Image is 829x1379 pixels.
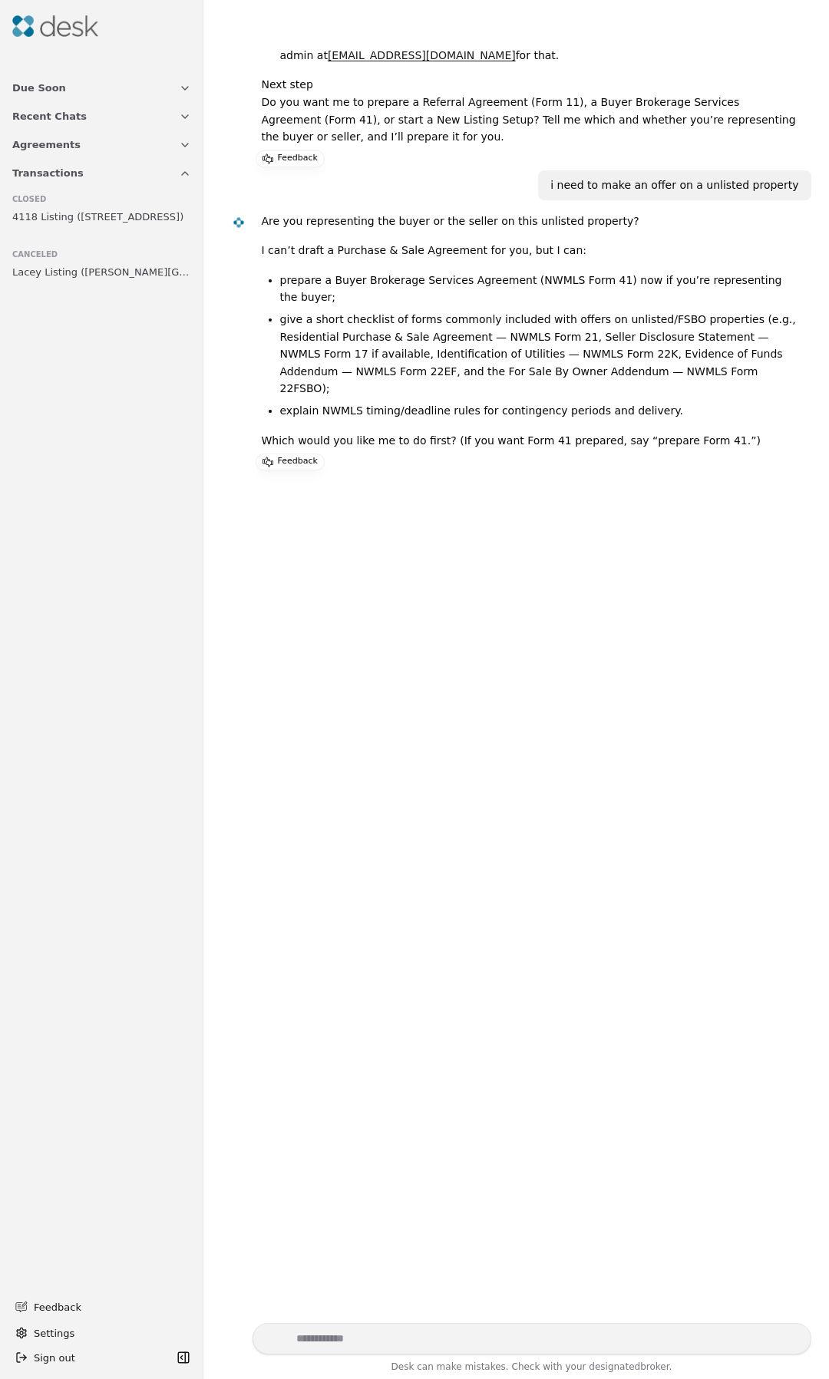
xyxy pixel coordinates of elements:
[9,1321,194,1345] button: Settings
[12,15,98,37] img: Desk
[34,1350,75,1366] span: Sign out
[262,432,799,450] p: Which would you like me to do first? (If you want Form 41 prepared, say “prepare Form 41.”)
[262,242,799,259] p: I can’t draft a Purchase & Sale Agreement for you, but I can:
[12,165,84,181] span: Transactions
[3,159,200,187] button: Transactions
[253,1323,811,1354] textarea: Write your prompt here
[262,76,799,145] p: Next step Do you want me to prepare a Referral Agreement (Form 11), a Buyer Brokerage Services Ag...
[3,74,200,102] button: Due Soon
[12,209,183,225] span: 4118 Listing ([STREET_ADDRESS])
[280,402,799,420] li: explain NWMLS timing/deadline rules for contingency periods and delivery.
[550,176,798,194] div: i need to make an offer on a unlisted property
[3,102,200,130] button: Recent Chats
[12,80,66,96] span: Due Soon
[280,272,799,306] li: prepare a Buyer Brokerage Services Agreement (NWMLS Form 41) now if you’re representing the buyer;
[12,249,191,261] div: Canceled
[9,1345,173,1370] button: Sign out
[280,311,799,398] li: give a short checklist of forms commonly included with offers on unlisted/FSBO properties (e.g., ...
[232,216,245,229] img: Desk
[12,137,81,153] span: Agreements
[34,1299,182,1315] span: Feedback
[6,1293,191,1321] button: Feedback
[589,1361,640,1372] span: designated
[34,1325,74,1341] span: Settings
[278,151,318,167] p: Feedback
[3,130,200,159] button: Agreements
[253,1359,811,1379] div: Desk can make mistakes. Check with your broker.
[278,454,318,470] p: Feedback
[12,108,87,124] span: Recent Chats
[12,264,191,280] span: Lacey Listing ([PERSON_NAME][GEOGRAPHIC_DATA])
[12,193,191,206] div: Closed
[328,49,516,61] a: [EMAIL_ADDRESS][DOMAIN_NAME]
[262,213,799,230] p: Are you representing the buyer or the seller on this unlisted property?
